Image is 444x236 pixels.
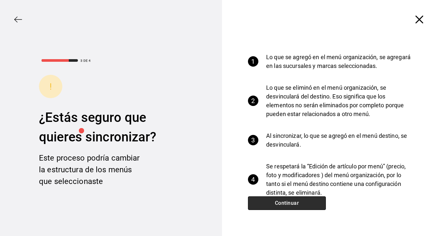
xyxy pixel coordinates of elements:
[80,58,91,63] div: 3 DE 4
[39,108,183,147] div: ¿Estás seguro que quieres sincronizar?
[39,152,143,187] div: Este proceso podría cambiar la estructura de los menús que seleccionaste
[248,96,258,106] div: 2
[248,135,258,145] div: 3
[266,83,413,118] p: Lo que se eliminó en el menú organización, se desvinculará del destino. Eso significa que los ele...
[266,162,413,197] p: Se respetará la “Edición de artículo por menú” (precio, foto y modificadores ) del menú organizac...
[248,196,326,210] button: Continuar
[266,53,413,70] p: Lo que se agregó en el menú organización, se agregará en las sucursales y marcas seleccionadas.
[248,174,258,185] div: 4
[266,131,413,149] p: Al sincronizar, lo que se agregó en el menú destino, se desvinculará.
[248,56,258,67] div: 1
